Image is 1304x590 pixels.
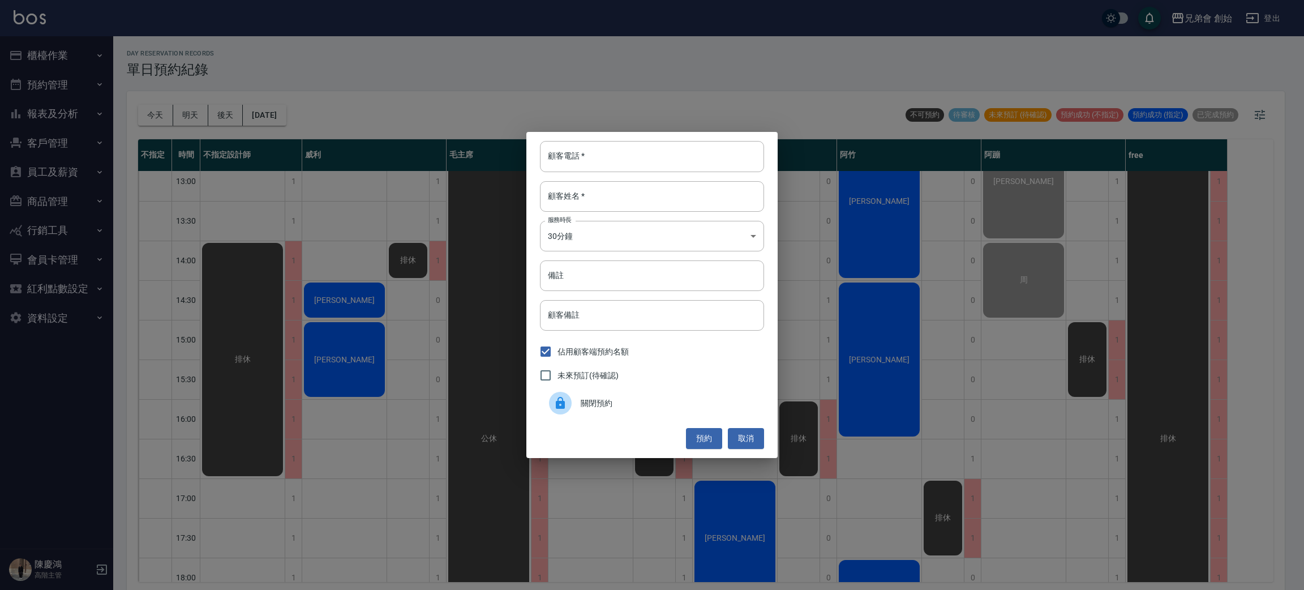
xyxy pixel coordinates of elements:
div: 30分鐘 [540,221,764,251]
span: 佔用顧客端預約名額 [557,346,629,358]
span: 關閉預約 [581,397,755,409]
span: 未來預訂(待確認) [557,370,619,382]
button: 預約 [686,428,722,449]
button: 取消 [728,428,764,449]
div: 關閉預約 [540,387,764,419]
label: 服務時長 [548,216,572,224]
